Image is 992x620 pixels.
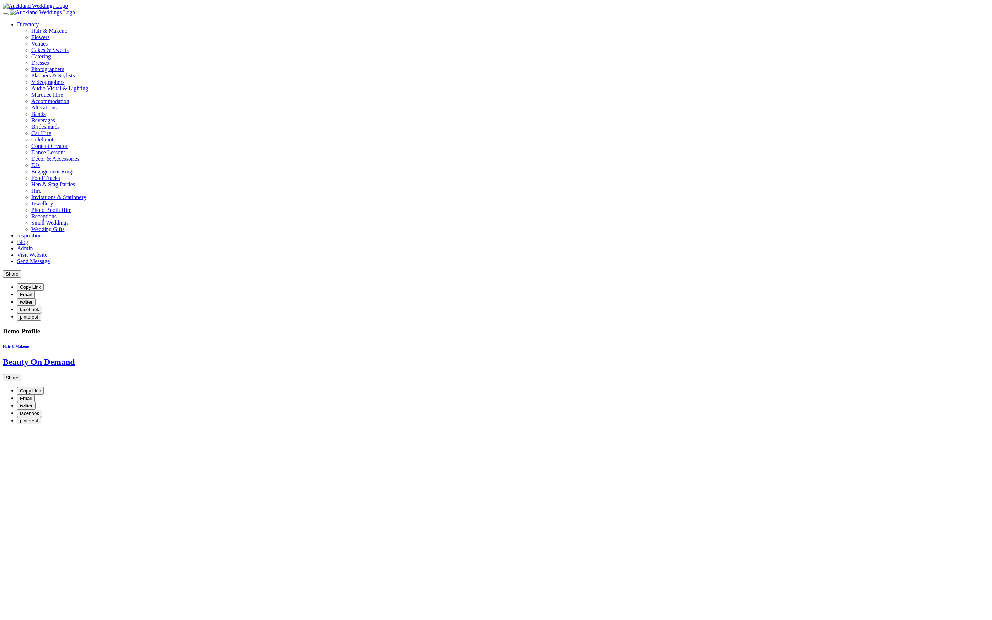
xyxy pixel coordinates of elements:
[31,162,40,168] a: DJs
[17,402,36,410] button: twitter
[31,124,60,130] a: Bridesmaids
[31,60,989,66] a: Dresses
[31,201,53,207] a: Jewellery
[17,313,41,321] button: pinterest
[31,53,989,60] a: Catering
[17,417,41,424] button: pinterest
[3,327,989,335] h3: Demo Profile
[17,283,44,291] button: Copy Link
[17,306,42,313] button: facebook
[31,156,79,162] a: Décor & Accessories
[17,291,35,298] button: Email
[3,357,75,367] a: Beauty On Demand
[31,207,71,213] a: Photo Booth Hire
[31,137,55,143] a: Celebrants
[31,73,989,79] a: Planners & Stylists
[31,175,60,181] a: Food Trucks
[17,21,39,27] a: Directory
[31,47,989,53] a: Cakes & Sweets
[10,9,75,16] img: Auckland Weddings Logo
[31,188,41,194] a: Hire
[3,374,21,381] button: Share
[17,252,47,258] a: Visit Website
[3,344,29,348] a: Hair & Makeup
[6,271,18,277] span: Share
[31,85,989,92] a: Audio Visual & Lighting
[31,169,74,175] a: Engagement Rings
[31,34,989,41] a: Flowers
[17,239,28,245] a: Blog
[17,258,50,264] a: Send Message
[3,13,9,15] button: Menu
[31,79,989,85] a: Videographers
[31,41,989,47] a: Venues
[31,117,55,123] a: Beverages
[3,387,989,424] ul: Share
[17,387,44,395] button: Copy Link
[31,66,989,73] a: Photographers
[31,226,64,232] a: Wedding Gifts
[31,181,75,187] a: Hen & Stag Parties
[31,220,69,226] a: Small Weddings
[17,395,35,402] button: Email
[31,92,989,98] a: Marquee Hire
[31,98,69,104] a: Accommodation
[17,298,36,306] button: twitter
[3,3,68,9] img: Auckland Weddings Logo
[6,375,18,380] span: Share
[31,111,46,117] a: Bands
[31,143,68,149] a: Content Creator
[31,194,86,200] a: Invitations & Stationery
[3,283,989,321] ul: Share
[31,213,57,219] a: Receptions
[17,245,33,251] a: Admin
[17,410,42,417] button: facebook
[31,105,57,111] a: Alterations
[17,232,42,239] a: Inspiration
[31,130,51,136] a: Car Hire
[3,270,21,278] button: Share
[31,28,989,34] a: Hair & Makeup
[31,149,65,155] a: Dance Lessons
